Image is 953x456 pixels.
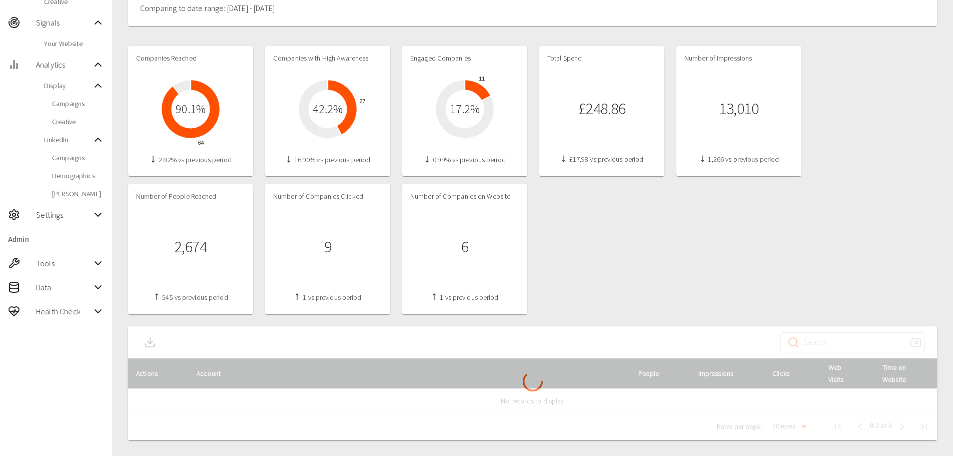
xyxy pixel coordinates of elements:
h4: Total Spend [547,54,656,63]
h4: Companies with High Awareness [273,54,382,63]
h4: Number of Impressions [684,54,793,63]
h1: 9 [324,238,332,256]
h4: £17.98 vs previous period [547,155,656,164]
h4: Number of Companies Clicked [273,192,382,201]
h1: 13,010 [719,100,758,118]
h4: 1 vs previous period [273,293,382,302]
span: Data [36,281,92,293]
h4: 1,266 vs previous period [684,155,793,164]
span: Settings [36,209,92,221]
tspan: 64 [198,140,204,146]
span: Your Website [44,39,104,49]
h4: Engaged Companies [410,54,519,63]
span: Demographics [52,171,104,181]
h2: 17.2 % [450,102,480,117]
tspan: 11 [479,76,485,82]
span: [PERSON_NAME] [52,189,104,199]
h4: 545 vs previous period [136,293,245,302]
h4: 16.90% vs previous period [273,156,382,165]
p: Comparing to date range: [DATE] - [DATE] [140,2,275,14]
span: Campaigns [52,153,104,163]
h4: Number of Companies on Website [410,192,519,201]
h4: 1 vs previous period [410,293,519,302]
span: Tools [36,257,92,269]
span: Analytics [36,59,92,71]
span: Health Check [36,305,92,317]
h4: Number of People Reached [136,192,245,201]
span: Signals [36,17,92,29]
h4: 0.99% vs previous period [410,156,519,165]
h1: 2,674 [175,238,207,256]
h2: 90.1 % [176,102,206,117]
h2: 42.2 % [313,102,343,117]
h1: 6 [461,238,469,256]
h4: Companies Reached [136,54,245,63]
span: Display [44,81,92,91]
h4: 2.82% vs previous period [136,156,245,165]
span: Campaigns [52,99,104,109]
span: Creative [52,117,104,127]
h1: £248.86 [578,100,626,118]
tspan: 27 [360,98,366,104]
span: LinkedIn [44,135,92,145]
